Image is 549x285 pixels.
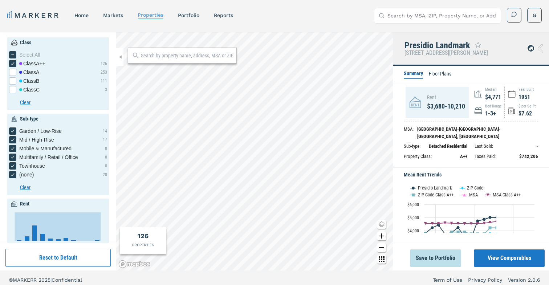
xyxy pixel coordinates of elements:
[9,69,39,76] div: [object Object] checkbox input
[496,216,499,219] path: Monday, 14 Apr, 21:00, 4,676.86. Presidio Landmark.
[462,192,478,198] button: Show MSA
[417,126,538,140] div: [GEOGRAPHIC_DATA]-[GEOGRAPHIC_DATA]-[GEOGRAPHIC_DATA], [GEOGRAPHIC_DATA]
[20,200,29,208] div: Rent
[105,145,107,152] div: 0
[178,12,199,18] a: Portfolio
[9,86,40,93] div: [object Object] checkbox input
[25,236,29,241] path: $3,000 - $4,000, 16. Histogram.
[377,255,386,264] button: Other options map button
[431,222,434,225] path: Friday, 14 Jun, 21:00, 4,537.87. MSA Class A++.
[460,185,484,191] button: Show ZIP Code
[474,249,545,267] a: View Comparables
[20,184,107,191] button: Clear button
[52,277,82,283] span: Confidential
[19,86,40,93] div: Class C
[463,231,466,233] path: Thursday, 14 Nov, 21:00, 4,085.25. ZIP Code Class A++.
[429,143,467,150] div: Detached Residential
[9,77,39,85] div: [object Object] checkbox input
[407,202,419,207] text: $6,000
[132,242,154,248] div: PROPERTIES
[9,162,45,170] div: Townhouse checkbox input
[105,154,107,160] div: 0
[536,143,538,150] div: -
[103,12,123,18] a: markets
[20,99,107,106] button: Clear button
[17,240,21,241] path: $2,000 - $3,000, 2. Histogram.
[476,222,479,225] path: Tuesday, 14 Jan, 21:00, 4,544.41. MSA Class A++.
[475,153,496,160] div: Taxes Paid :
[19,145,72,152] span: Mobile & Manufactured
[485,103,501,110] div: Bed Range
[410,249,461,267] button: Save to Portfolio
[424,222,427,225] path: Tuesday, 14 May, 21:00, 4,539.53. MSA Class A++.
[518,109,536,118] div: $7.62
[468,276,502,284] a: Privacy Policy
[411,192,454,198] button: Show ZIP Code Class A++
[489,227,492,229] path: Friday, 14 Mar, 21:00, 4,282.01. ZIP Code Class A++.
[427,101,465,111] div: $3,680-10,210
[404,179,538,269] svg: Interactive chart
[38,277,52,283] span: 2025 |
[404,143,420,150] div: Sub-type :
[19,171,34,178] span: (none)
[496,227,499,229] path: Monday, 14 Apr, 21:00, 4,282.01. ZIP Code Class A++.
[19,69,39,76] div: Class A
[9,136,54,143] div: Mid / High-Rise checkbox input
[74,12,89,18] a: home
[48,239,53,241] path: $6,000 - $7,000, 9. Histogram.
[138,231,149,241] div: Total of properties
[20,39,31,46] div: Class
[377,232,386,240] button: Zoom in map button
[485,93,501,102] div: $4,771
[9,277,13,283] span: ©
[105,163,107,169] div: 0
[404,126,414,140] div: MSA :
[404,179,538,269] div: Chart. Highcharts interactive chart.
[485,87,501,93] div: Median
[9,127,62,135] div: Garden / Low-Rise checkbox input
[9,60,45,67] div: [object Object] checkbox input
[20,115,38,123] div: Sub-type
[19,154,78,161] span: Multifamily / Retail / Office
[485,109,501,118] div: 1-3+
[9,145,72,152] div: Mobile & Manufactured checkbox input
[9,171,34,178] div: (none) checkbox input
[433,276,462,284] a: Term of Use
[407,228,419,233] text: $4,000
[101,69,107,76] div: 253
[118,260,150,268] a: Mapbox logo
[15,212,102,248] svg: Interactive chart
[519,153,538,160] div: $742,206
[138,12,163,18] a: properties
[19,60,45,67] div: Class A++
[460,153,467,160] div: A++
[429,70,451,79] li: Floor Plans
[101,78,107,84] div: 111
[450,222,453,225] path: Saturday, 14 Sep, 21:00, 4,560.34. MSA Class A++.
[19,77,39,85] div: Class B
[508,276,540,284] a: Version 2.0.6
[103,171,107,178] div: 28
[13,277,38,283] span: MARKERR
[404,70,423,79] li: Summary
[489,232,492,235] path: Friday, 14 Mar, 21:00, 4,026.92. ZIP Code.
[404,153,432,160] div: Property Class :
[411,185,452,191] button: Show Presidio Landmark
[377,220,386,229] button: Change style map button
[470,222,473,225] path: Saturday, 14 Dec, 21:00, 4,523.34. MSA Class A++.
[32,225,37,241] path: $4,000 - $5,000, 54. Histogram.
[40,234,45,241] path: $5,000 - $6,000, 25. Histogram.
[19,127,62,135] span: Garden / Low-Rise
[404,41,470,50] div: Presidio Landmark
[518,87,534,93] div: Year Built
[444,221,447,224] path: Wednesday, 14 Aug, 21:00, 4,580.47. MSA Class A++.
[56,239,61,241] path: $7,000 - $8,000, 6. Histogram.
[533,12,536,19] span: G
[7,10,60,20] a: MARKERR
[475,143,493,150] div: Last Sold :
[489,216,492,219] path: Friday, 14 Mar, 21:00, 4,676.86. Presidio Landmark.
[437,222,440,225] path: Sunday, 14 Jul, 21:00, 4,551.89. MSA Class A++.
[485,192,521,198] button: Show MSA Class A++
[483,222,486,225] path: Friday, 14 Feb, 21:00, 4,560.06. MSA Class A++.
[116,32,393,270] canvas: Map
